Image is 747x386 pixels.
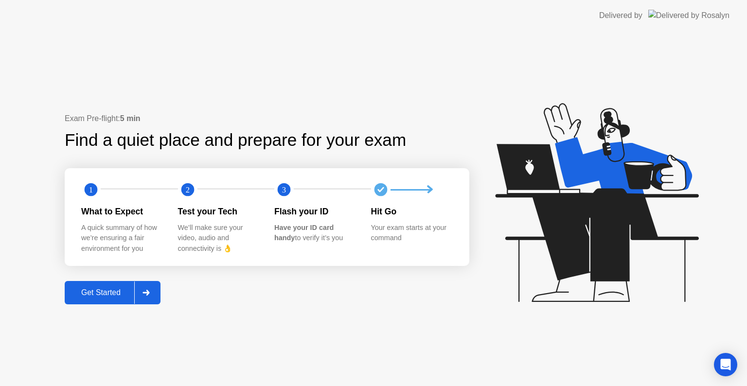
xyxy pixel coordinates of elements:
img: Delivered by Rosalyn [648,10,729,21]
div: A quick summary of how we’re ensuring a fair environment for you [81,223,162,254]
div: Open Intercom Messenger [714,353,737,376]
text: 3 [282,185,286,194]
b: 5 min [120,114,141,123]
div: to verify it’s you [274,223,356,244]
b: Have your ID card handy [274,224,334,242]
div: Hit Go [371,205,452,218]
button: Get Started [65,281,160,304]
div: We’ll make sure your video, audio and connectivity is 👌 [178,223,259,254]
div: Flash your ID [274,205,356,218]
div: Your exam starts at your command [371,223,452,244]
div: What to Expect [81,205,162,218]
text: 2 [185,185,189,194]
div: Exam Pre-flight: [65,113,469,124]
div: Get Started [68,288,134,297]
div: Test your Tech [178,205,259,218]
div: Find a quiet place and prepare for your exam [65,127,408,153]
div: Delivered by [599,10,642,21]
text: 1 [89,185,93,194]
